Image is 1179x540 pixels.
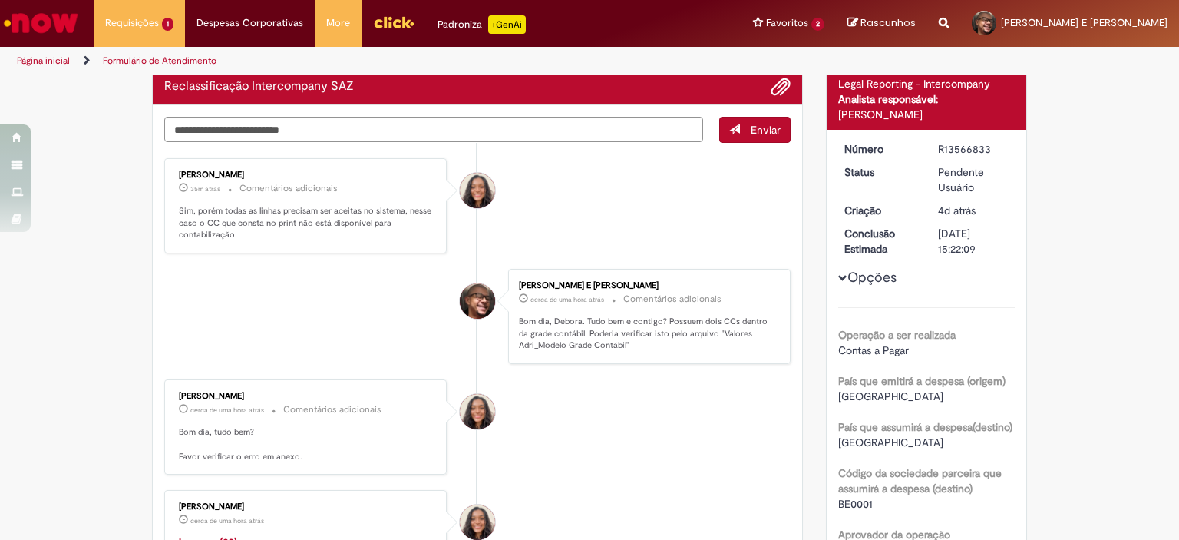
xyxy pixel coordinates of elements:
[190,516,264,525] time: 29/09/2025 09:52:59
[326,15,350,31] span: More
[847,16,916,31] a: Rascunhos
[530,295,604,304] span: cerca de uma hora atrás
[833,226,927,257] dt: Conclusão Estimada
[179,171,434,180] div: [PERSON_NAME]
[179,205,434,241] p: Sim, porém todas as linhas precisam ser aceitas no sistema, nesse caso o CC que consta no print n...
[623,293,722,306] small: Comentários adicionais
[438,15,526,34] div: Padroniza
[938,164,1009,195] div: Pendente Usuário
[1001,16,1167,29] span: [PERSON_NAME] E [PERSON_NAME]
[938,141,1009,157] div: R13566833
[938,226,1009,257] div: [DATE] 15:22:09
[838,328,956,342] b: Operação a ser realizada
[162,18,173,31] span: 1
[179,392,434,401] div: [PERSON_NAME]
[938,203,1009,218] div: 25/09/2025 14:15:31
[190,406,264,415] span: cerca de uma hora atrás
[460,173,495,208] div: undefined Online
[838,374,1006,388] b: País que emitirá a despesa (origem)
[833,203,927,218] dt: Criação
[519,316,774,352] p: Bom dia, Debora. Tudo bem e contigo? Possuem dois CCs dentro da grade contábil. Poderia verificar...
[283,403,381,416] small: Comentários adicionais
[373,11,414,34] img: click_logo_yellow_360x200.png
[179,426,434,462] p: Bom dia, tudo bem? Favor verificar o erro em anexo.
[766,15,808,31] span: Favoritos
[196,15,303,31] span: Despesas Corporativas
[833,164,927,180] dt: Status
[460,283,495,319] div: Arthur Hanauer E Silva
[838,497,873,511] span: BE0001
[860,15,916,30] span: Rascunhos
[838,466,1002,495] b: Código da sociedade parceira que assumirá a despesa (destino)
[105,15,159,31] span: Requisições
[811,18,824,31] span: 2
[164,117,703,143] textarea: Digite sua mensagem aqui...
[2,8,81,38] img: ServiceNow
[719,117,791,143] button: Enviar
[838,420,1012,434] b: País que assumirá a despesa(destino)
[519,281,774,290] div: [PERSON_NAME] E [PERSON_NAME]
[239,182,338,195] small: Comentários adicionais
[190,516,264,525] span: cerca de uma hora atrás
[938,204,976,217] time: 25/09/2025 14:15:31
[938,204,976,217] span: 4d atrás
[838,389,943,403] span: [GEOGRAPHIC_DATA]
[751,123,781,137] span: Enviar
[771,77,791,97] button: Adicionar anexos
[838,436,943,449] span: [GEOGRAPHIC_DATA]
[460,505,495,540] div: undefined Online
[12,47,774,75] ul: Trilhas de página
[103,55,216,67] a: Formulário de Atendimento
[190,406,264,415] time: 29/09/2025 09:53:15
[838,61,1016,91] div: Apuração de Resultados - Legal Reporting - Intercompany
[190,184,220,194] time: 29/09/2025 10:40:05
[164,80,354,94] h2: Reclassificação Intercompany SAZ Histórico de tíquete
[838,91,1016,107] div: Analista responsável:
[460,394,495,429] div: undefined Online
[17,55,70,67] a: Página inicial
[833,141,927,157] dt: Número
[179,502,434,512] div: [PERSON_NAME]
[488,15,526,34] p: +GenAi
[530,295,604,304] time: 29/09/2025 09:59:50
[838,107,1016,122] div: [PERSON_NAME]
[190,184,220,194] span: 35m atrás
[838,343,909,357] span: Contas a Pagar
